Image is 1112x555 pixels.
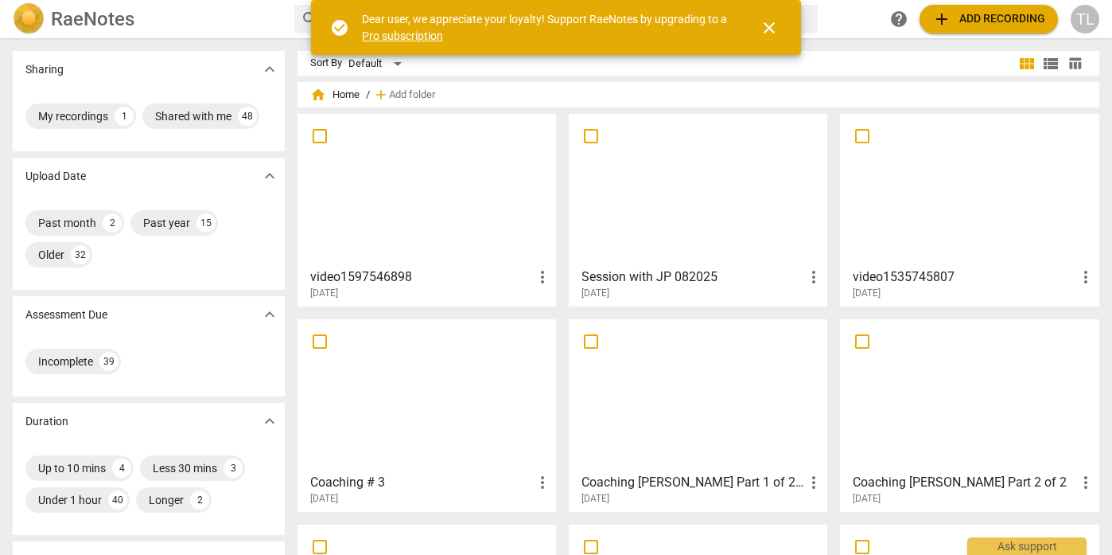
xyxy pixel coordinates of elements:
[155,108,231,124] div: Shared with me
[260,305,279,324] span: expand_more
[846,325,1093,505] a: Coaching [PERSON_NAME] Part 2 of 2[DATE]
[258,57,282,81] button: Show more
[362,29,443,42] a: Pro subscription
[238,107,257,126] div: 48
[373,87,389,103] span: add
[260,412,279,431] span: expand_more
[1076,473,1095,492] span: more_vert
[310,87,360,103] span: Home
[581,492,609,506] span: [DATE]
[115,107,134,126] div: 1
[1071,5,1099,33] button: TL
[303,119,550,299] a: video1597546898[DATE]
[153,460,217,476] div: Less 30 mins
[260,60,279,79] span: expand_more
[920,5,1058,33] button: Upload
[71,245,90,264] div: 32
[149,492,184,508] div: Longer
[1017,54,1036,73] span: view_module
[1076,268,1095,287] span: more_vert
[260,166,279,186] span: expand_more
[967,537,1087,555] div: Ask support
[310,268,533,287] h3: video1597546898
[389,89,435,101] span: Add folder
[846,119,1093,299] a: video1535745807[DATE]
[1039,52,1063,76] button: List view
[1063,52,1087,76] button: Table view
[348,51,407,76] div: Default
[1015,52,1039,76] button: Tile view
[190,491,209,510] div: 2
[108,491,127,510] div: 40
[25,413,68,430] p: Duration
[362,11,731,44] div: Dear user, we appreciate your loyalty! Support RaeNotes by upgrading to a
[310,492,338,506] span: [DATE]
[853,287,881,300] span: [DATE]
[143,215,190,231] div: Past year
[38,215,96,231] div: Past month
[853,473,1075,492] h3: Coaching Cora Part 2 of 2
[99,352,119,371] div: 39
[25,61,64,78] p: Sharing
[258,409,282,433] button: Show more
[25,168,86,185] p: Upload Date
[103,213,122,233] div: 2
[366,89,370,101] span: /
[581,473,804,492] h3: Coaching Cora Part 1 of 2 12-14-24
[38,354,93,369] div: Incomplete
[533,268,552,287] span: more_vert
[38,108,108,124] div: My recordings
[750,9,788,47] button: Close
[581,287,609,300] span: [DATE]
[303,325,550,505] a: Coaching # 3[DATE]
[574,119,822,299] a: Session with JP 082025[DATE]
[581,268,804,287] h3: Session with JP 082025
[224,459,243,478] div: 3
[38,492,102,508] div: Under 1 hour
[310,57,342,69] div: Sort By
[932,10,951,29] span: add
[760,18,779,37] span: close
[258,164,282,188] button: Show more
[196,213,216,233] div: 15
[889,10,908,29] span: help
[310,87,326,103] span: home
[112,459,131,478] div: 4
[13,3,282,35] a: LogoRaeNotes
[853,492,881,506] span: [DATE]
[310,473,533,492] h3: Coaching # 3
[574,325,822,505] a: Coaching [PERSON_NAME] Part 1 of 2 [DATE][DATE]
[804,473,823,492] span: more_vert
[885,5,913,33] a: Help
[330,18,349,37] span: check_circle
[310,287,338,300] span: [DATE]
[1067,56,1083,71] span: table_chart
[38,247,64,263] div: Older
[804,268,823,287] span: more_vert
[533,473,552,492] span: more_vert
[932,10,1045,29] span: Add recording
[13,3,45,35] img: Logo
[38,460,106,476] div: Up to 10 mins
[51,8,134,30] h2: RaeNotes
[258,303,282,326] button: Show more
[25,307,107,323] p: Assessment Due
[301,10,320,29] span: search
[1041,54,1060,73] span: view_list
[853,268,1075,287] h3: video1535745807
